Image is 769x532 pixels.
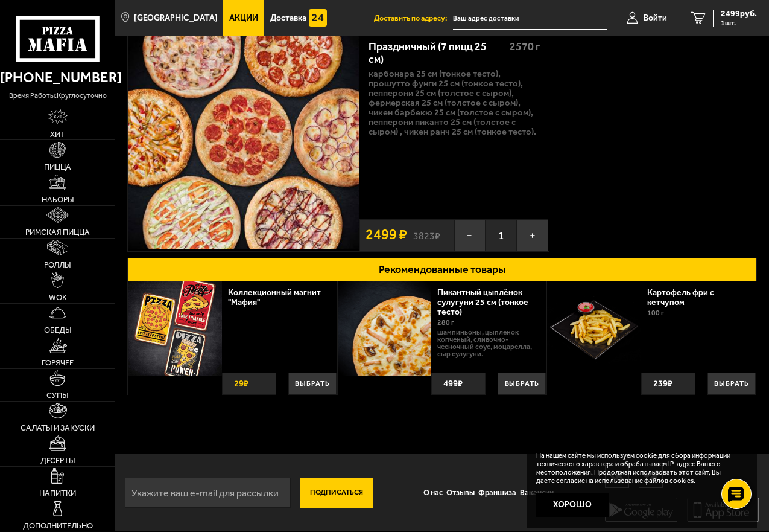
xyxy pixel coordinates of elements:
[486,219,517,251] span: 1
[44,261,71,269] span: Роллы
[440,373,466,394] strong: 499 ₽
[536,493,609,517] button: Хорошо
[134,14,218,22] span: [GEOGRAPHIC_DATA]
[647,309,664,317] span: 100 г
[510,40,540,53] span: 2570 г
[23,522,93,530] span: Дополнительно
[49,293,67,301] span: WOK
[517,219,548,251] button: +
[650,373,676,394] strong: 239 ₽
[25,228,90,236] span: Римская пицца
[437,328,537,357] p: шампиньоны, цыпленок копченый, сливочно-чесночный соус, моцарелла, сыр сулугуни.
[46,391,69,399] span: Супы
[42,359,74,367] span: Горячее
[50,130,65,138] span: Хит
[644,14,667,22] span: Войти
[300,478,373,508] button: Подписаться
[437,287,528,317] a: Пикантный цыплёнок сулугуни 25 см (тонкое тесто)
[288,373,337,395] button: Выбрать
[21,424,95,432] span: Салаты и закуски
[413,229,440,241] s: 3823 ₽
[518,481,555,505] a: Вакансии
[369,69,540,137] p: Карбонара 25 см (тонкое тесто), Прошутто Фунги 25 см (тонкое тесто), Пепперони 25 см (толстое с с...
[228,287,321,307] a: Коллекционный магнит "Мафия"
[270,14,306,22] span: Доставка
[40,457,75,464] span: Десерты
[128,18,359,251] a: Праздничный (7 пицц 25 см)
[127,258,757,282] button: Рекомендованные товары
[721,19,757,27] span: 1 шт.
[476,481,518,505] a: Франшиза
[453,7,607,30] input: Ваш адрес доставки
[437,318,454,327] span: 280 г
[422,481,445,505] a: О нас
[498,373,546,395] button: Выбрать
[231,373,252,394] strong: 29 ₽
[366,228,407,242] span: 2499 ₽
[39,489,76,497] span: Напитки
[454,219,486,251] button: −
[125,478,291,508] input: Укажите ваш e-mail для рассылки
[44,163,71,171] span: Пицца
[229,14,258,22] span: Акции
[309,9,327,27] img: 15daf4d41897b9f0e9f617042186c801.svg
[536,452,739,485] p: На нашем сайте мы используем cookie для сбора информации технического характера и обрабатываем IP...
[721,10,757,18] span: 2499 руб.
[374,14,453,22] span: Доставить по адресу:
[128,18,359,249] img: Праздничный (7 пицц 25 см)
[647,287,714,307] a: Картофель фри с кетчупом
[445,481,476,505] a: Отзывы
[42,196,74,204] span: Наборы
[707,373,756,395] button: Выбрать
[44,326,72,334] span: Обеды
[369,40,499,66] div: Праздничный (7 пицц 25 см)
